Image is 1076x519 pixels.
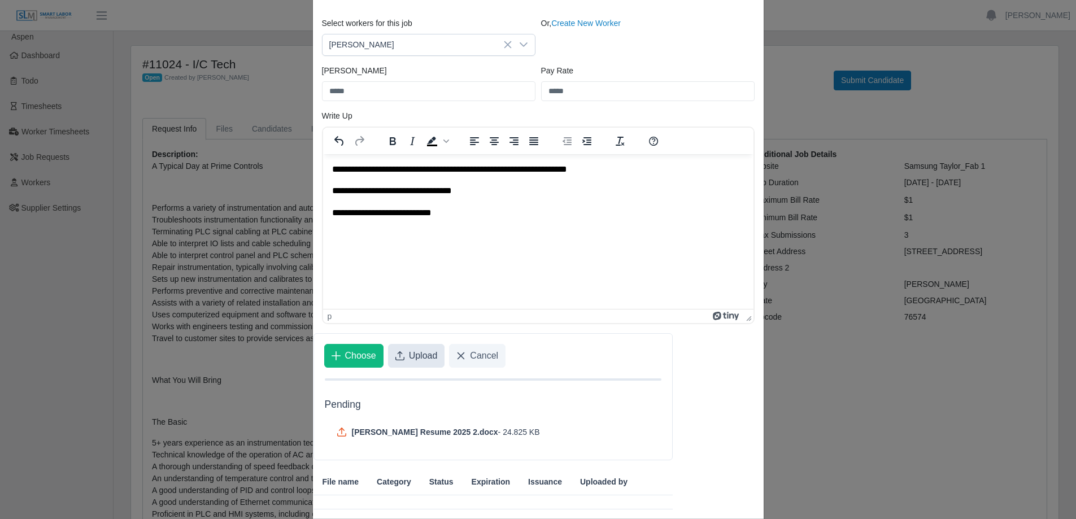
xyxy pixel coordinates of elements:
[345,349,376,363] span: Choose
[504,133,524,149] button: Align right
[409,349,438,363] span: Upload
[422,133,451,149] div: Background color Black
[498,426,540,438] span: - 24.825 KB
[352,426,498,438] span: [PERSON_NAME] Resume 2025 2.docx
[713,312,741,321] a: Powered by Tiny
[330,133,349,149] button: Undo
[350,133,369,149] button: Redo
[465,133,484,149] button: Align left
[472,476,510,488] span: Expiration
[644,133,663,149] button: Help
[403,133,422,149] button: Italic
[325,399,662,411] h5: Pending
[323,476,359,488] span: File name
[538,18,757,56] div: Or,
[323,34,512,55] span: Cesar Martinez
[328,312,332,321] div: p
[742,309,753,323] div: Press the Up and Down arrow keys to resize the editor.
[524,133,543,149] button: Justify
[322,65,387,77] label: [PERSON_NAME]
[485,133,504,149] button: Align center
[528,476,562,488] span: Issuance
[470,349,498,363] span: Cancel
[449,344,506,368] button: Cancel
[577,133,596,149] button: Increase indent
[377,476,411,488] span: Category
[580,476,628,488] span: Uploaded by
[557,133,577,149] button: Decrease indent
[388,344,445,368] button: Upload
[322,110,352,122] label: Write Up
[429,476,454,488] span: Status
[611,133,630,149] button: Clear formatting
[541,65,574,77] label: Pay Rate
[324,344,384,368] button: Choose
[383,133,402,149] button: Bold
[323,154,753,309] iframe: Rich Text Area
